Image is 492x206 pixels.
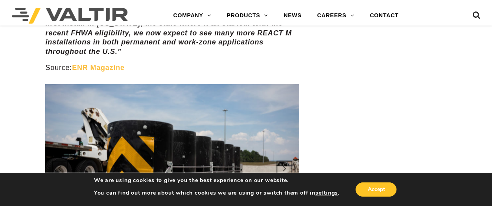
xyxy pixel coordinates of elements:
a: CAREERS [309,8,362,24]
a: CONTACT [362,8,406,24]
a: ENR Magazine [72,64,125,72]
p: We are using cookies to give you the best experience on our website. [94,177,339,184]
p: You can find out more about which cookies we are using or switch them off in . [94,189,339,197]
a: Previous [49,158,70,179]
p: Source: [45,63,299,72]
a: NEWS [276,8,309,24]
a: Next [274,158,295,179]
a: PRODUCTS [219,8,276,24]
button: settings [315,189,338,197]
a: COMPANY [165,8,219,24]
button: Accept [356,182,396,197]
img: Valtir [12,8,128,24]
